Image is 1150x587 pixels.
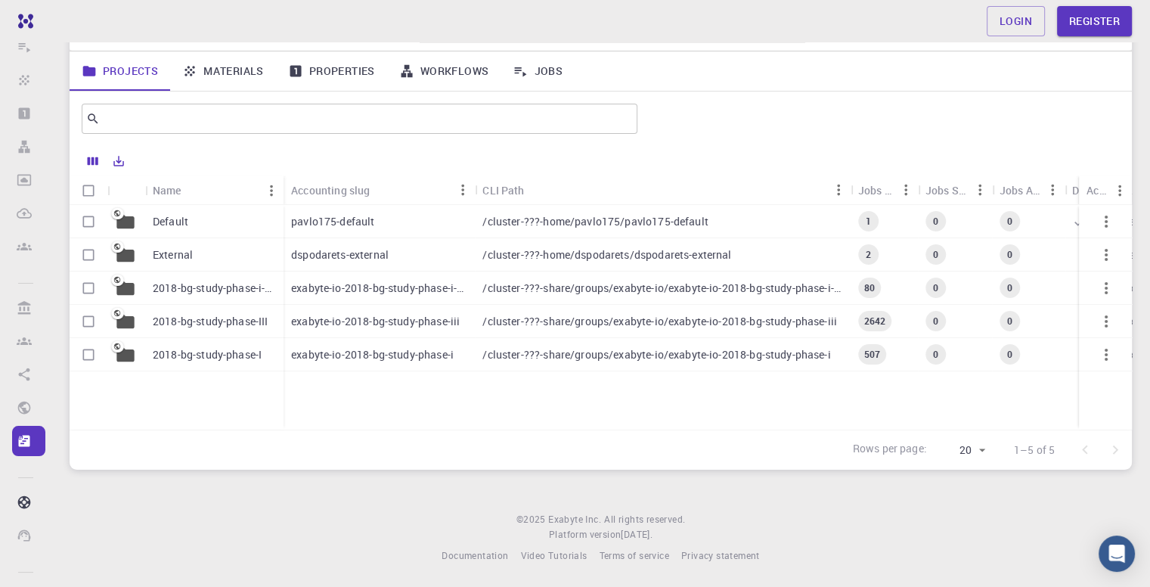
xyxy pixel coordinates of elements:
[520,549,587,561] span: Video Tutorials
[1014,443,1055,458] p: 1–5 of 5
[1040,178,1065,202] button: Menu
[853,441,927,458] p: Rows per page:
[482,314,837,329] p: /cluster-???-share/groups/exabyte-io/exabyte-io-2018-bg-study-phase-iii
[927,281,944,294] span: 0
[925,175,968,205] div: Jobs Subm.
[604,512,685,527] span: All rights reserved.
[291,347,454,362] p: exabyte-io-2018-bg-study-phase-i
[1001,215,1018,228] span: 0
[894,178,918,202] button: Menu
[927,315,944,328] span: 0
[291,314,460,329] p: exabyte-io-2018-bg-study-phase-iii
[370,178,394,202] button: Sort
[107,175,145,205] div: Icon
[153,214,188,229] p: Default
[858,175,894,205] div: Jobs Total
[482,247,731,262] p: /cluster-???-home/dspodarets/dspodarets-external
[968,178,992,202] button: Menu
[181,179,206,203] button: Sort
[520,548,587,564] a: Video Tutorials
[1079,175,1132,205] div: Actions
[549,527,621,542] span: Platform version
[387,51,501,91] a: Workflows
[153,175,181,205] div: Name
[482,281,842,296] p: /cluster-???-share/groups/exabyte-io/exabyte-io-2018-bg-study-phase-i-ph
[482,347,830,362] p: /cluster-???-share/groups/exabyte-io/exabyte-io-2018-bg-study-phase-i
[291,175,370,205] div: Accounting slug
[80,149,106,173] button: Columns
[475,175,850,205] div: CLI Path
[826,178,851,202] button: Menu
[927,248,944,261] span: 0
[482,175,524,205] div: CLI Path
[70,51,170,91] a: Projects
[681,549,760,561] span: Privacy statement
[291,281,467,296] p: exabyte-io-2018-bg-study-phase-i-ph
[599,548,668,564] a: Terms of service
[1001,315,1018,328] span: 0
[482,214,708,229] p: /cluster-???-home/pavlo175/pavlo175-default
[442,549,508,561] span: Documentation
[153,314,268,329] p: 2018-bg-study-phase-III
[927,348,944,361] span: 0
[153,247,193,262] p: External
[291,247,389,262] p: dspodarets-external
[927,215,944,228] span: 0
[860,248,877,261] span: 2
[153,281,276,296] p: 2018-bg-study-phase-i-ph
[548,512,601,527] a: Exabyte Inc.
[106,149,132,173] button: Export
[442,548,508,564] a: Documentation
[987,6,1045,36] a: Login
[1108,179,1132,203] button: Menu
[12,14,33,29] img: logo
[933,439,990,461] div: 20
[1001,281,1018,294] span: 0
[1001,348,1018,361] span: 0
[858,281,881,294] span: 80
[1099,536,1135,572] div: Open Intercom Messenger
[1001,248,1018,261] span: 0
[858,348,886,361] span: 507
[918,175,992,205] div: Jobs Subm.
[1086,175,1108,205] div: Actions
[451,178,475,202] button: Menu
[860,215,877,228] span: 1
[992,175,1065,205] div: Jobs Active
[501,51,575,91] a: Jobs
[858,315,892,328] span: 2642
[621,528,652,540] span: [DATE] .
[153,347,262,362] p: 2018-bg-study-phase-I
[681,548,760,564] a: Privacy statement
[621,527,652,542] a: [DATE].
[548,513,601,525] span: Exabyte Inc.
[1000,175,1040,205] div: Jobs Active
[516,512,548,527] span: © 2025
[170,51,276,91] a: Materials
[259,179,284,203] button: Menu
[599,549,668,561] span: Terms of service
[284,175,475,205] div: Accounting slug
[145,175,284,205] div: Name
[1057,6,1132,36] a: Register
[276,51,387,91] a: Properties
[851,175,918,205] div: Jobs Total
[291,214,374,229] p: pavlo175-default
